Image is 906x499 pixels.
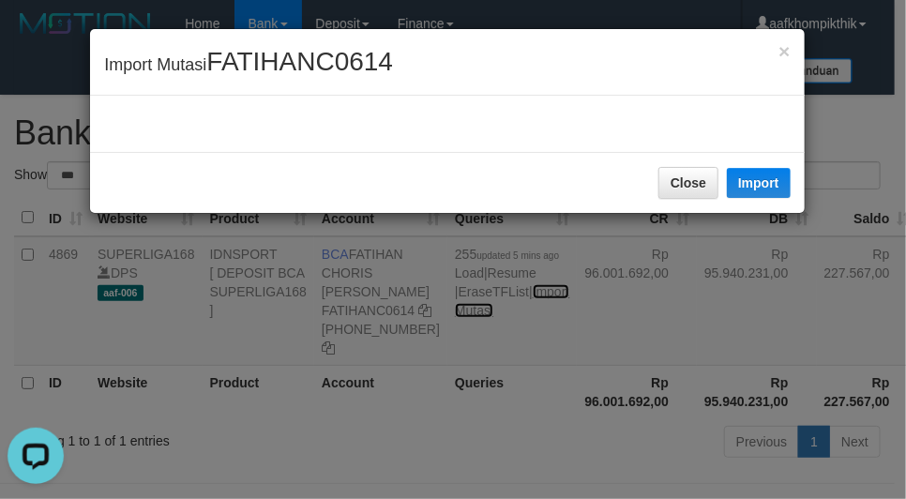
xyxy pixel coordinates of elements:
[206,47,393,76] span: FATIHANC0614
[778,40,790,62] span: ×
[727,168,791,198] button: Import
[8,8,64,64] button: Open LiveChat chat widget
[104,55,393,74] span: Import Mutasi
[658,167,718,199] button: Close
[778,41,790,61] button: Close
